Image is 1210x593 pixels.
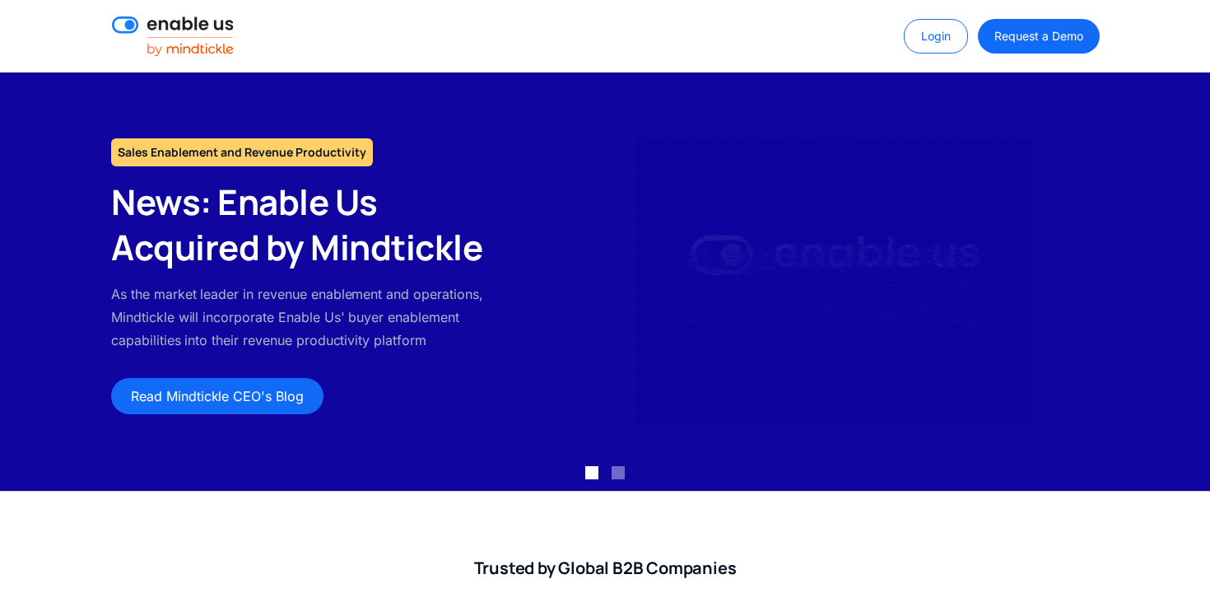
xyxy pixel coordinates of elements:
[111,180,504,269] h2: News: Enable Us Acquired by Mindtickle
[636,138,1031,425] img: Enable Us by Mindtickle
[612,466,625,479] div: Show slide 2 of 2
[111,282,504,352] p: As the market leader in revenue enablement and operations, Mindtickle will incorporate Enable Us'...
[978,19,1099,54] a: Request a Demo
[1194,577,1210,593] iframe: Qualified Messenger
[111,558,1099,579] h2: Trusted by Global B2B Companies
[904,19,968,54] a: Login
[111,378,323,414] a: Read Mindtickle CEO's Blog
[1144,72,1210,491] div: next slide
[585,466,598,479] div: Show slide 1 of 2
[111,138,373,166] h1: Sales Enablement and Revenue Productivity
